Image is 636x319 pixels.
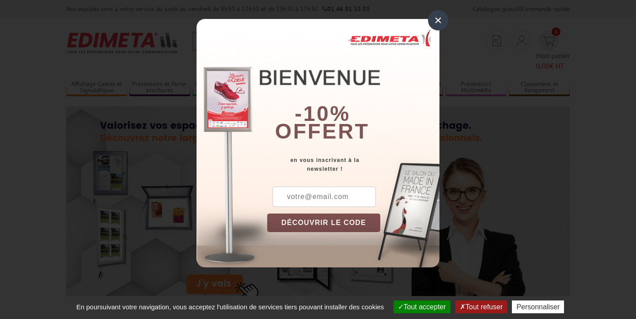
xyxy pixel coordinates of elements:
[267,156,439,173] div: en vous inscrivant à la newsletter !
[428,10,448,30] div: ×
[273,187,376,207] input: votre@email.com
[394,300,450,313] button: Tout accepter
[455,300,507,313] button: Tout refuser
[295,102,350,125] b: -10%
[72,303,389,311] span: En poursuivant votre navigation, vous acceptez l'utilisation de services tiers pouvant installer ...
[275,120,370,143] font: offert
[267,214,380,232] button: DÉCOUVRIR LE CODE
[512,300,564,313] button: Personnaliser (fenêtre modale)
